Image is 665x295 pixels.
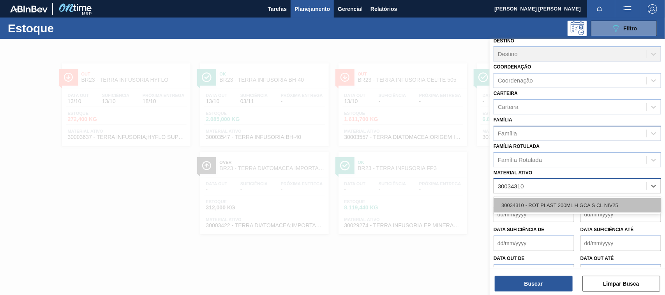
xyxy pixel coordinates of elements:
label: Carteira [494,91,518,96]
label: Data out de [494,256,525,261]
label: Data suficiência até [580,227,634,232]
h1: Estoque [8,24,122,33]
span: Filtro [624,25,637,32]
input: dd/mm/yyyy [494,264,574,280]
label: Material ativo [494,170,533,176]
div: Família Rotulada [498,156,542,163]
label: Destino [494,38,514,44]
div: 30034310 - ROT PLAST 200ML H GCA S CL NIV25 [494,198,661,212]
label: Data suficiência de [494,227,545,232]
input: dd/mm/yyyy [494,235,574,251]
label: Coordenação [494,64,531,70]
div: Pogramando: nenhum usuário selecionado [568,21,587,36]
input: dd/mm/yyyy [580,235,661,251]
label: Data out até [580,256,614,261]
div: Carteira [498,104,519,110]
label: Família [494,117,512,123]
label: Família Rotulada [494,144,540,149]
span: Planejamento [295,4,330,14]
span: Tarefas [268,4,287,14]
span: Relatórios [370,4,397,14]
div: Família [498,130,517,137]
input: dd/mm/yyyy [580,264,661,280]
span: Gerencial [338,4,363,14]
input: dd/mm/yyyy [494,207,574,222]
img: TNhmsLtSVTkK8tSr43FrP2fwEKptu5GPRR3wAAAABJRU5ErkJggg== [10,5,48,12]
div: Coordenação [498,77,533,84]
button: Notificações [587,4,612,14]
img: userActions [623,4,632,14]
input: dd/mm/yyyy [580,207,661,222]
button: Filtro [591,21,657,36]
img: Logout [648,4,657,14]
